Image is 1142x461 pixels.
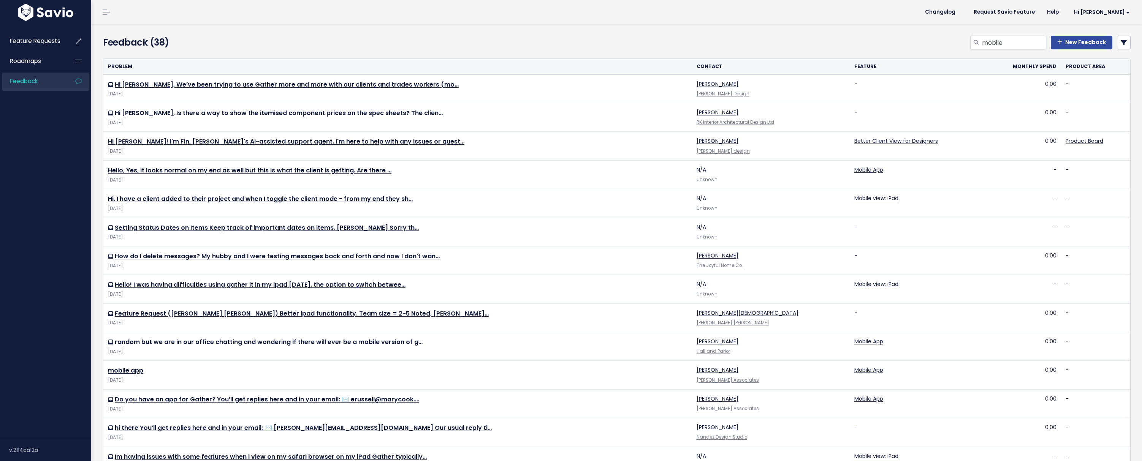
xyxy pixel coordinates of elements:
[986,246,1061,275] td: 0.00
[854,338,883,345] a: Mobile App
[115,309,489,318] a: Feature Request ([PERSON_NAME] [PERSON_NAME]) Better ipad functionality. Team size = 2-5 Noted, [...
[1061,303,1130,332] td: -
[115,395,419,404] a: Do you have an app for Gather? You’ll get replies here and in your email: ✉️ erussell@marycook.…
[108,434,687,442] div: [DATE]
[108,166,391,175] a: Hello, Yes, it looks normal on my end as well but this is what the client is getting. Are there …
[108,233,687,241] div: [DATE]
[1061,332,1130,361] td: -
[850,246,986,275] td: -
[115,452,427,461] a: Im having issues with some features when i view on my safari browser on my iPad Gather typically…
[1061,59,1130,74] th: Product Area
[697,148,750,154] a: [PERSON_NAME] design
[854,194,898,202] a: Mobile view: iPad
[1041,6,1065,18] a: Help
[115,223,419,232] a: Setting Status Dates on Items Keep track of important dates on items. [PERSON_NAME] Sorry th…
[108,194,413,203] a: Hi. I have a client added to their project and when I toggle the client mode - from my end they sh…
[1061,361,1130,389] td: -
[692,59,850,74] th: Contact
[986,103,1061,132] td: 0.00
[697,252,738,259] a: [PERSON_NAME]
[2,32,63,50] a: Feature Requests
[9,440,91,460] div: v.2114ca12a
[697,395,738,403] a: [PERSON_NAME]
[986,275,1061,303] td: -
[108,348,687,356] div: [DATE]
[108,205,687,213] div: [DATE]
[108,119,687,127] div: [DATE]
[986,332,1061,361] td: 0.00
[986,132,1061,160] td: 0.00
[1061,103,1130,132] td: -
[697,348,730,354] a: Hall and Parlor
[692,275,850,303] td: N/A
[697,205,718,211] span: Unknown
[986,303,1061,332] td: 0.00
[986,74,1061,103] td: 0.00
[697,320,769,326] a: [PERSON_NAME] [PERSON_NAME]
[697,377,759,383] a: [PERSON_NAME] Associates
[692,218,850,246] td: N/A
[697,80,738,88] a: [PERSON_NAME]
[854,166,883,174] a: Mobile App
[1061,418,1130,447] td: -
[986,160,1061,189] td: -
[115,338,423,346] a: random but we are in our office chatting and wondering if there will ever be a mobile version of g…
[108,137,464,146] a: Hi [PERSON_NAME]! I'm Fin, [PERSON_NAME]'s AI-assisted support agent. I'm here to help with any i...
[986,59,1061,74] th: Monthly spend
[1051,36,1112,49] a: New Feedback
[986,389,1061,418] td: 0.00
[1061,246,1130,275] td: -
[1066,137,1103,145] a: Product Board
[103,59,692,74] th: Problem
[2,52,63,70] a: Roadmaps
[697,291,718,297] span: Unknown
[968,6,1041,18] a: Request Savio Feature
[108,319,687,327] div: [DATE]
[108,90,687,98] div: [DATE]
[850,218,986,246] td: -
[108,405,687,413] div: [DATE]
[697,366,738,374] a: [PERSON_NAME]
[108,176,687,184] div: [DATE]
[854,366,883,374] a: Mobile App
[1061,389,1130,418] td: -
[115,423,492,432] a: hi there You’ll get replies here and in your email: ✉️ [PERSON_NAME][EMAIL_ADDRESS][DOMAIN_NAME] ...
[108,290,687,298] div: [DATE]
[697,262,743,268] a: The Joyful Home Co.
[697,406,759,412] a: [PERSON_NAME] Associates
[697,109,738,116] a: [PERSON_NAME]
[854,452,898,460] a: Mobile view: iPad
[103,36,438,49] h4: Feedback (38)
[697,119,774,125] a: RK Interior Architectural Design Ltd
[850,59,986,74] th: Feature
[697,177,718,183] span: Unknown
[854,280,898,288] a: Mobile view: iPad
[108,376,687,384] div: [DATE]
[108,262,687,270] div: [DATE]
[697,309,798,317] a: [PERSON_NAME][DEMOGRAPHIC_DATA]
[986,218,1061,246] td: -
[692,160,850,189] td: N/A
[1074,9,1130,15] span: Hi [PERSON_NAME]
[115,252,440,260] a: How do I delete messages? My hubby and I were testing messages back and forth and now I don't wan…
[986,189,1061,218] td: -
[850,303,986,332] td: -
[850,103,986,132] td: -
[925,9,955,15] span: Changelog
[697,137,738,145] a: [PERSON_NAME]
[1065,6,1136,18] a: Hi [PERSON_NAME]
[115,80,459,89] a: Hi [PERSON_NAME], We’ve been trying to use Gather more and more with our clients and trades worke...
[850,74,986,103] td: -
[1061,74,1130,103] td: -
[850,418,986,447] td: -
[108,366,143,375] a: mobile app
[697,423,738,431] a: [PERSON_NAME]
[1061,160,1130,189] td: -
[697,434,747,440] a: Nandez Design Studio
[10,77,38,85] span: Feedback
[16,4,75,21] img: logo-white.9d6f32f41409.svg
[115,109,443,117] a: Hi [PERSON_NAME], Is there a way to show the itemised component prices on the spec sheets? The cl...
[697,338,738,345] a: [PERSON_NAME]
[1061,218,1130,246] td: -
[1061,189,1130,218] td: -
